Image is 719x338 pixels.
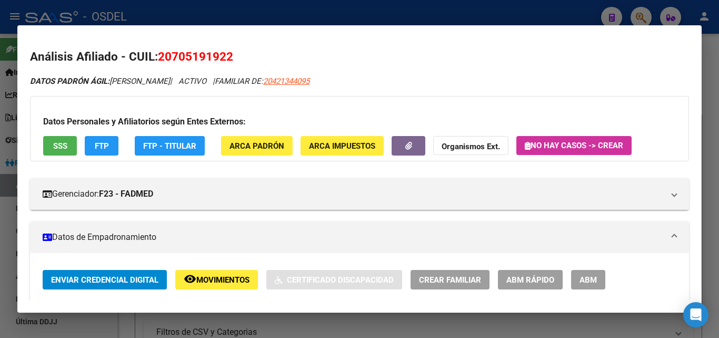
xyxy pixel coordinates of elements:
button: Enviar Credencial Digital [43,270,167,289]
button: FTP - Titular [135,136,205,156]
button: FTP [85,136,118,156]
button: ARCA Impuestos [301,136,384,156]
span: ABM [580,275,597,285]
i: | ACTIVO | [30,76,309,86]
mat-icon: remove_red_eye [184,273,196,285]
span: FTP [95,141,109,151]
span: Enviar Credencial Digital [51,275,158,285]
button: No hay casos -> Crear [516,136,632,155]
button: SSS [43,136,77,156]
span: ARCA Padrón [229,141,284,151]
button: Movimientos [175,270,258,289]
button: Organismos Ext. [433,136,508,156]
span: 20421344095 [263,76,309,86]
span: 20705191922 [158,50,233,63]
strong: Organismos Ext. [442,142,500,151]
strong: F23 - FADMED [99,188,153,200]
button: ABM Rápido [498,270,563,289]
mat-expansion-panel-header: Datos de Empadronamiento [30,221,689,253]
button: Certificado Discapacidad [266,270,402,289]
button: ARCA Padrón [221,136,293,156]
span: No hay casos -> Crear [525,141,623,150]
span: ARCA Impuestos [309,141,375,151]
span: Certificado Discapacidad [287,275,394,285]
button: ABM [571,270,605,289]
h3: Datos Personales y Afiliatorios según Entes Externos: [43,115,676,128]
button: Crear Familiar [411,270,490,289]
mat-panel-title: Datos de Empadronamiento [43,231,664,244]
div: Open Intercom Messenger [683,302,708,327]
span: FAMILIAR DE: [215,76,309,86]
h2: Análisis Afiliado - CUIL: [30,48,689,66]
span: FTP - Titular [143,141,196,151]
span: Crear Familiar [419,275,481,285]
span: Movimientos [196,275,249,285]
span: SSS [53,141,67,151]
mat-panel-title: Gerenciador: [43,188,664,200]
span: [PERSON_NAME] [30,76,170,86]
span: ABM Rápido [506,275,554,285]
mat-expansion-panel-header: Gerenciador:F23 - FADMED [30,178,689,210]
strong: DATOS PADRÓN ÁGIL: [30,76,109,86]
